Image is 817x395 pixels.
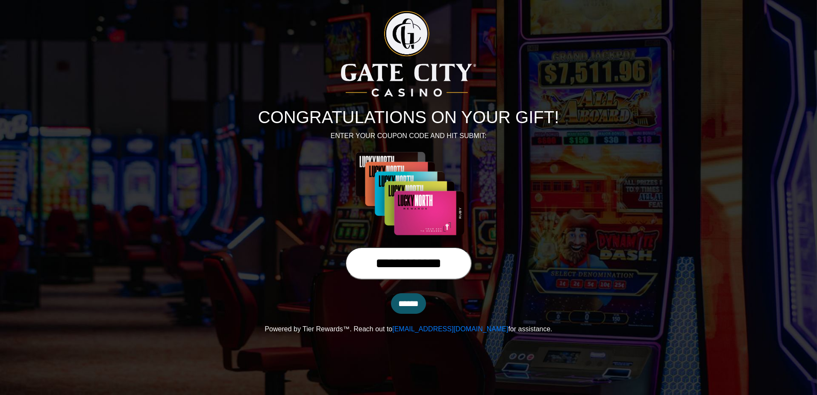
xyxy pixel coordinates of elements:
img: Logo [341,11,476,97]
a: [EMAIL_ADDRESS][DOMAIN_NAME] [392,325,508,333]
span: Powered by Tier Rewards™. Reach out to for assistance. [264,325,552,333]
h1: CONGRATULATIONS ON YOUR GIFT! [171,107,646,127]
p: ENTER YOUR COUPON CODE AND HIT SUBMIT: [171,131,646,141]
img: Center Image [332,151,485,237]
